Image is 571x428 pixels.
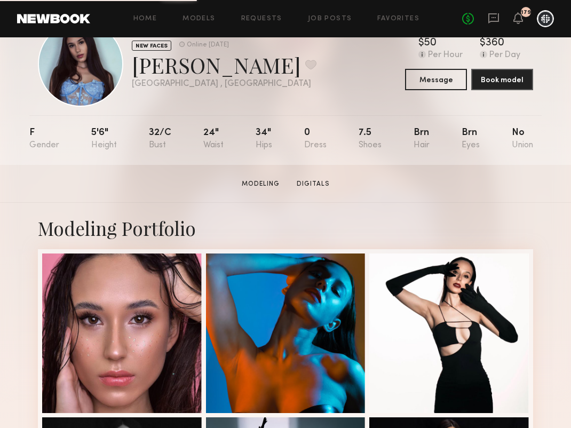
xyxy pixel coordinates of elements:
div: 5'6" [91,128,117,150]
a: Modeling [237,179,284,189]
div: F [29,128,59,150]
div: 0 [304,128,327,150]
div: Per Hour [428,51,463,60]
div: Per Day [489,51,520,60]
a: Models [183,15,215,22]
div: [PERSON_NAME] [132,51,316,79]
div: Online [DATE] [187,42,229,49]
div: Brn [414,128,430,150]
a: Home [133,15,157,22]
a: Job Posts [308,15,352,22]
div: Modeling Portfolio [38,216,533,241]
div: 24" [203,128,224,150]
button: Book model [471,69,533,90]
a: Favorites [377,15,419,22]
div: 179 [521,10,531,15]
div: 7.5 [359,128,382,150]
div: $ [418,38,424,49]
div: Brn [462,128,480,150]
a: Requests [241,15,282,22]
div: 360 [486,38,504,49]
div: 50 [424,38,437,49]
div: 34" [256,128,272,150]
div: No [512,128,533,150]
div: [GEOGRAPHIC_DATA] , [GEOGRAPHIC_DATA] [132,80,316,89]
a: Digitals [292,179,334,189]
div: NEW FACES [132,41,171,51]
button: Message [405,69,467,90]
div: 32/c [149,128,171,150]
div: $ [480,38,486,49]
